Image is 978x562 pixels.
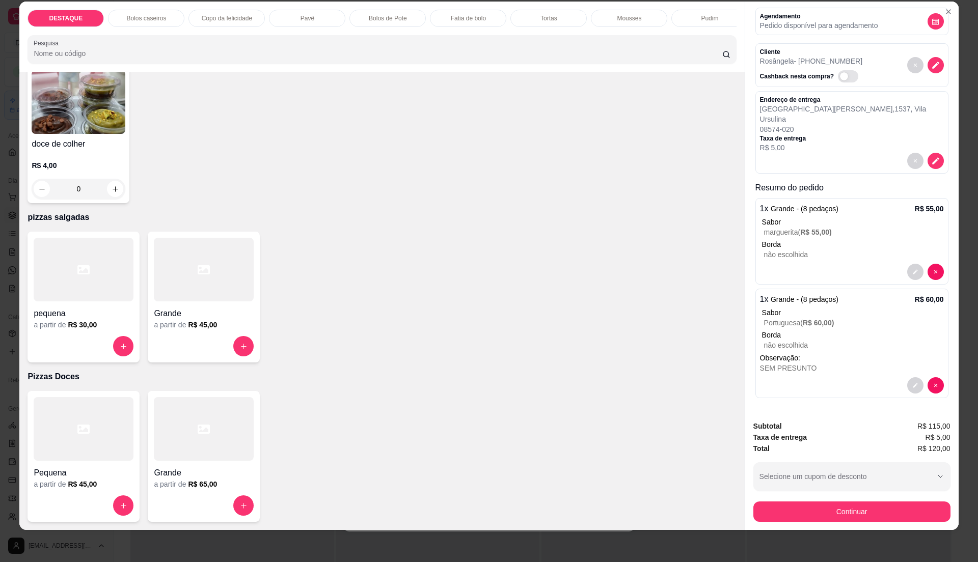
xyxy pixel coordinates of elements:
[928,13,944,30] button: decrease-product-quantity
[451,14,486,22] p: Fatia de bolo
[760,353,944,363] p: Observação:
[34,467,133,479] h4: Pequena
[762,217,944,227] div: Sabor
[113,336,133,356] button: increase-product-quantity
[34,39,62,47] label: Pesquisa
[760,104,944,124] p: [GEOGRAPHIC_DATA][PERSON_NAME] , 1537 , Vila Ursulina
[753,501,950,522] button: Continuar
[233,495,254,516] button: increase-product-quantity
[49,14,83,22] p: DESTAQUE
[760,143,944,153] p: R$ 5,00
[154,467,254,479] h4: Grande
[771,295,838,303] span: Grande - (8 pedaços)
[755,182,948,194] p: Resumo do pedido
[760,203,838,215] p: 1 x
[369,14,407,22] p: Bolos de Pote
[803,319,834,327] span: R$ 60,00 )
[760,124,944,134] p: 08574-020
[701,14,718,22] p: Pudim
[771,205,838,213] span: Grande - (8 pedaços)
[838,70,862,82] label: Automatic updates
[202,14,252,22] p: Copo da felicidade
[113,495,133,516] button: increase-product-quantity
[760,12,878,20] p: Agendamento
[753,422,782,430] strong: Subtotal
[940,4,957,20] button: Close
[540,14,557,22] p: Tortas
[907,377,923,394] button: decrease-product-quantity
[760,134,944,143] p: Taxa de entrega
[188,479,217,489] h6: R$ 65,00
[188,320,217,330] h6: R$ 45,00
[760,72,834,80] p: Cashback nesta compra?
[753,462,950,491] button: Selecione um cupom de desconto
[917,420,950,432] span: R$ 115,00
[32,70,125,134] img: product-image
[762,330,944,340] p: Borda
[800,228,832,236] span: R$ 55,00 )
[926,432,950,443] span: R$ 5,00
[32,138,125,150] h4: doce de colher
[928,377,944,394] button: decrease-product-quantity
[154,307,254,320] h4: Grande
[126,14,166,22] p: Bolos caseiros
[34,307,133,320] h4: pequena
[915,204,944,214] p: R$ 55,00
[154,320,254,330] div: a partir de
[233,336,254,356] button: increase-product-quantity
[68,320,97,330] h6: R$ 30,00
[760,363,944,373] div: SEM PRESUNTO
[760,48,863,56] p: Cliente
[34,48,722,59] input: Pesquisa
[760,20,878,31] p: Pedido disponível para agendamento
[907,153,923,169] button: decrease-product-quantity
[28,371,736,383] p: Pizzas Doces
[32,160,125,171] p: R$ 4,00
[764,340,944,350] p: não escolhida
[764,318,944,328] p: Portuguesa (
[762,307,944,318] div: Sabor
[753,444,770,453] strong: Total
[917,443,950,454] span: R$ 120,00
[907,264,923,280] button: decrease-product-quantity
[928,264,944,280] button: decrease-product-quantity
[154,479,254,489] div: a partir de
[68,479,97,489] h6: R$ 45,00
[907,57,923,73] button: decrease-product-quantity
[760,96,944,104] p: Endereço de entrega
[762,239,944,249] p: Borda
[764,249,944,260] p: não escolhida
[928,57,944,73] button: decrease-product-quantity
[760,56,863,66] p: Rosângela - [PHONE_NUMBER]
[34,479,133,489] div: a partir de
[915,294,944,304] p: R$ 60,00
[301,14,314,22] p: Pavê
[764,227,944,237] p: marguerita (
[928,153,944,169] button: decrease-product-quantity
[34,320,133,330] div: a partir de
[760,293,838,305] p: 1 x
[753,433,807,441] strong: Taxa de entrega
[617,14,641,22] p: Mousses
[28,211,736,223] p: pizzas salgadas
